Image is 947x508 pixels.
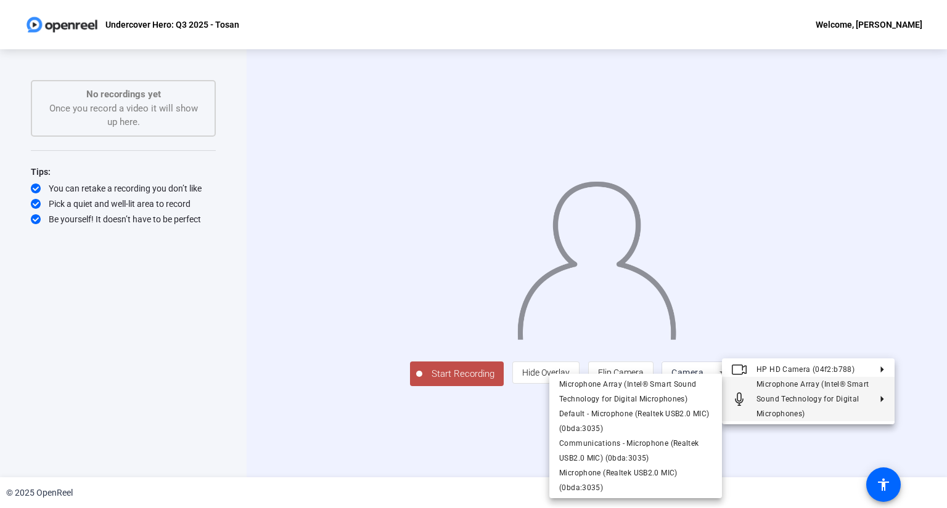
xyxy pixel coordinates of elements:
[756,380,869,418] span: Microphone Array (Intel® Smart Sound Technology for Digital Microphones)
[559,409,709,433] span: Default - Microphone (Realtek USB2.0 MIC) (0bda:3035)
[732,392,747,406] mat-icon: Microphone
[732,361,747,376] mat-icon: Video camera
[559,439,699,462] span: Communications - Microphone (Realtek USB2.0 MIC) (0bda:3035)
[559,469,678,492] span: Microphone (Realtek USB2.0 MIC) (0bda:3035)
[559,380,697,403] span: Microphone Array (Intel® Smart Sound Technology for Digital Microphones)
[756,365,855,373] span: HP HD Camera (04f2:b788)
